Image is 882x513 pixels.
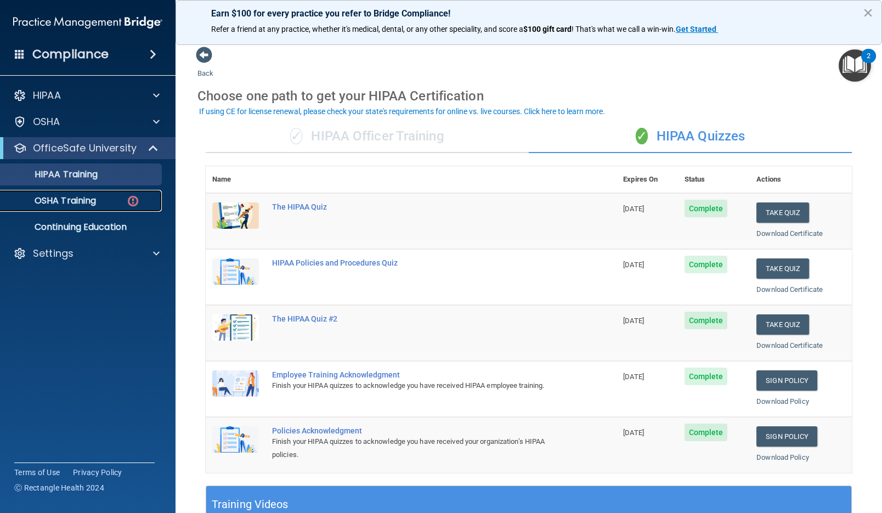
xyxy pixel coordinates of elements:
[572,25,676,33] span: ! That's what we call a win-win.
[7,222,157,233] p: Continuing Education
[756,397,809,405] a: Download Policy
[13,12,162,33] img: PMB logo
[197,80,860,112] div: Choose one path to get your HIPAA Certification
[623,373,644,381] span: [DATE]
[676,25,716,33] strong: Get Started
[197,106,607,117] button: If using CE for license renewal, please check your state's requirements for online vs. live cours...
[272,258,562,267] div: HIPAA Policies and Procedures Quiz
[13,89,160,102] a: HIPAA
[523,25,572,33] strong: $100 gift card
[13,115,160,128] a: OSHA
[756,314,809,335] button: Take Quiz
[211,25,523,33] span: Refer a friend at any practice, whether it's medical, dental, or any other speciality, and score a
[623,205,644,213] span: [DATE]
[636,128,648,144] span: ✓
[756,453,809,461] a: Download Policy
[7,169,98,180] p: HIPAA Training
[33,115,60,128] p: OSHA
[678,166,750,193] th: Status
[867,56,870,70] div: 2
[272,202,562,211] div: The HIPAA Quiz
[73,467,122,478] a: Privacy Policy
[7,195,96,206] p: OSHA Training
[676,25,718,33] a: Get Started
[617,166,677,193] th: Expires On
[756,426,817,447] a: Sign Policy
[750,166,852,193] th: Actions
[272,435,562,461] div: Finish your HIPAA quizzes to acknowledge you have received your organization’s HIPAA policies.
[685,424,728,441] span: Complete
[756,341,823,349] a: Download Certificate
[290,128,302,144] span: ✓
[14,467,60,478] a: Terms of Use
[13,247,160,260] a: Settings
[211,8,846,19] p: Earn $100 for every practice you refer to Bridge Compliance!
[623,261,644,269] span: [DATE]
[14,482,104,493] span: Ⓒ Rectangle Health 2024
[685,368,728,385] span: Complete
[272,370,562,379] div: Employee Training Acknowledgment
[199,108,605,115] div: If using CE for license renewal, please check your state's requirements for online vs. live cours...
[685,312,728,329] span: Complete
[272,314,562,323] div: The HIPAA Quiz #2
[756,370,817,391] a: Sign Policy
[33,89,61,102] p: HIPAA
[126,194,140,208] img: danger-circle.6113f641.png
[685,200,728,217] span: Complete
[272,426,562,435] div: Policies Acknowledgment
[756,285,823,294] a: Download Certificate
[33,247,73,260] p: Settings
[33,142,137,155] p: OfficeSafe University
[756,229,823,238] a: Download Certificate
[206,120,529,153] div: HIPAA Officer Training
[272,379,562,392] div: Finish your HIPAA quizzes to acknowledge you have received HIPAA employee training.
[685,256,728,273] span: Complete
[197,56,213,77] a: Back
[623,317,644,325] span: [DATE]
[529,120,852,153] div: HIPAA Quizzes
[839,49,871,82] button: Open Resource Center, 2 new notifications
[756,202,809,223] button: Take Quiz
[623,429,644,437] span: [DATE]
[206,166,265,193] th: Name
[13,142,159,155] a: OfficeSafe University
[32,47,109,62] h4: Compliance
[863,4,873,21] button: Close
[756,258,809,279] button: Take Quiz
